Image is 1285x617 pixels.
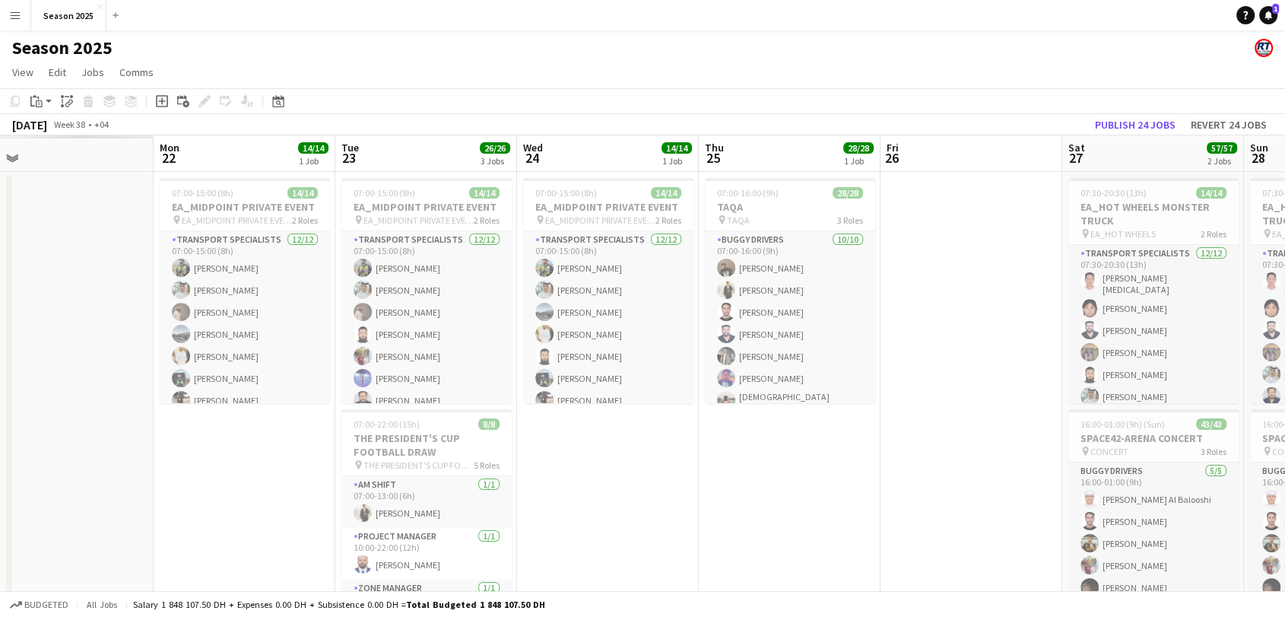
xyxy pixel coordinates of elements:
span: Comms [119,65,154,79]
a: Edit [43,62,72,82]
span: 23 [339,149,359,167]
span: 57/57 [1207,142,1237,154]
span: Sat [1068,141,1085,154]
span: 1 [1272,4,1279,14]
span: 22 [157,149,179,167]
span: 14/14 [287,187,318,199]
app-job-card: 07:00-15:00 (8h)14/14EA_MIDPOINT PRIVATE EVENT EA_MIDPOINT PRIVATE EVENT2 RolesTransport Speciali... [523,178,693,403]
span: 26 [884,149,899,167]
span: All jobs [84,599,120,610]
h1: Season 2025 [12,37,113,59]
span: 14/14 [651,187,681,199]
span: EA_MIDPOINT PRIVATE EVENT [182,215,292,226]
span: 3 Roles [1201,446,1226,457]
span: 14/14 [1196,187,1226,199]
span: EA_HOT WHEELS [1090,228,1156,240]
app-job-card: 07:00-15:00 (8h)14/14EA_MIDPOINT PRIVATE EVENT EA_MIDPOINT PRIVATE EVENT2 RolesTransport Speciali... [160,178,330,403]
app-card-role: AM SHIFT1/107:00-13:00 (6h)[PERSON_NAME] [341,476,512,528]
span: Edit [49,65,66,79]
a: 1 [1259,6,1277,24]
app-job-card: 07:00-16:00 (9h)28/28TAQA TAQA3 RolesBUGGY DRIVERS10/1007:00-16:00 (9h)[PERSON_NAME][PERSON_NAME]... [705,178,875,403]
span: 16:00-01:00 (9h) (Sun) [1080,418,1165,430]
app-job-card: 07:00-15:00 (8h)14/14EA_MIDPOINT PRIVATE EVENT EA_MIDPOINT PRIVATE EVENT2 RolesTransport Speciali... [341,178,512,403]
span: 2 Roles [474,215,500,226]
a: Comms [113,62,160,82]
span: Fri [887,141,899,154]
span: 14/14 [298,142,328,154]
div: 2 Jobs [1207,155,1236,167]
app-card-role: Transport Specialists12/1207:00-15:00 (8h)[PERSON_NAME][PERSON_NAME][PERSON_NAME][PERSON_NAME][PE... [341,231,512,526]
span: 26/26 [480,142,510,154]
span: 14/14 [662,142,692,154]
h3: SPACE42-ARENA CONCERT [1068,431,1239,445]
div: 1 Job [844,155,873,167]
span: 27 [1066,149,1085,167]
span: 07:00-16:00 (9h) [717,187,779,199]
button: Budgeted [8,596,71,613]
div: +04 [94,119,109,130]
span: TAQA [727,215,750,226]
span: EA_MIDPOINT PRIVATE EVENT [545,215,655,226]
a: Jobs [75,62,110,82]
app-card-role: Project Manager1/110:00-22:00 (12h)[PERSON_NAME] [341,528,512,580]
span: 28/28 [833,187,863,199]
span: 28/28 [843,142,874,154]
span: EA_MIDPOINT PRIVATE EVENT [363,215,474,226]
span: 43/43 [1196,418,1226,430]
app-card-role: Transport Specialists12/1207:00-15:00 (8h)[PERSON_NAME][PERSON_NAME][PERSON_NAME][PERSON_NAME][PE... [160,231,330,526]
h3: EA_MIDPOINT PRIVATE EVENT [160,200,330,214]
span: 2 Roles [292,215,318,226]
span: Budgeted [24,600,68,610]
app-card-role: Transport Specialists12/1207:00-15:00 (8h)[PERSON_NAME][PERSON_NAME][PERSON_NAME][PERSON_NAME][PE... [523,231,693,526]
app-card-role: BUGGY DRIVERS5/516:00-01:00 (9h)[PERSON_NAME] Al Balooshi[PERSON_NAME][PERSON_NAME][PERSON_NAME][... [1068,463,1239,603]
div: [DATE] [12,117,47,132]
span: Total Budgeted 1 848 107.50 DH [406,599,545,610]
span: 8/8 [478,418,500,430]
span: 07:30-20:30 (13h) [1080,187,1147,199]
a: View [6,62,40,82]
app-job-card: 07:30-20:30 (13h)14/14EA_HOT WHEELS MONSTER TRUCK EA_HOT WHEELS2 RolesTransport Specialists12/120... [1068,178,1239,403]
span: 28 [1248,149,1268,167]
span: Sun [1250,141,1268,154]
span: Tue [341,141,359,154]
h3: EA_MIDPOINT PRIVATE EVENT [523,200,693,214]
span: CONCERT [1090,446,1128,457]
span: 07:00-22:00 (15h) [354,418,420,430]
button: Revert 24 jobs [1185,115,1273,135]
h3: EA_MIDPOINT PRIVATE EVENT [341,200,512,214]
span: 07:00-15:00 (8h) [535,187,597,199]
h3: THE PRESIDENT'S CUP FOOTBALL DRAW [341,431,512,459]
span: 24 [521,149,543,167]
span: 25 [703,149,724,167]
h3: EA_HOT WHEELS MONSTER TRUCK [1068,200,1239,227]
span: Thu [705,141,724,154]
span: 2 Roles [655,215,681,226]
h3: TAQA [705,200,875,214]
span: THE PRESIDENT'S CUP FOOTBALL DRAW [363,460,474,471]
span: Mon [160,141,179,154]
div: 1 Job [662,155,691,167]
span: 5 Roles [474,460,500,471]
div: 3 Jobs [481,155,509,167]
span: Jobs [81,65,104,79]
span: 07:00-15:00 (8h) [172,187,233,199]
div: 1 Job [299,155,328,167]
span: View [12,65,33,79]
span: Wed [523,141,543,154]
span: 07:00-15:00 (8h) [354,187,415,199]
span: 14/14 [469,187,500,199]
div: Salary 1 848 107.50 DH + Expenses 0.00 DH + Subsistence 0.00 DH = [133,599,545,610]
app-card-role: BUGGY DRIVERS10/1007:00-16:00 (9h)[PERSON_NAME][PERSON_NAME][PERSON_NAME][PERSON_NAME][PERSON_NAM... [705,231,875,491]
span: 3 Roles [837,215,863,226]
button: Publish 24 jobs [1089,115,1182,135]
span: 2 Roles [1201,228,1226,240]
button: Season 2025 [31,1,106,30]
app-user-avatar: ROAD TRANSIT [1255,39,1273,57]
app-card-role: Transport Specialists12/1207:30-20:30 (13h)[PERSON_NAME][MEDICAL_DATA][PERSON_NAME][PERSON_NAME][... [1068,245,1239,544]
